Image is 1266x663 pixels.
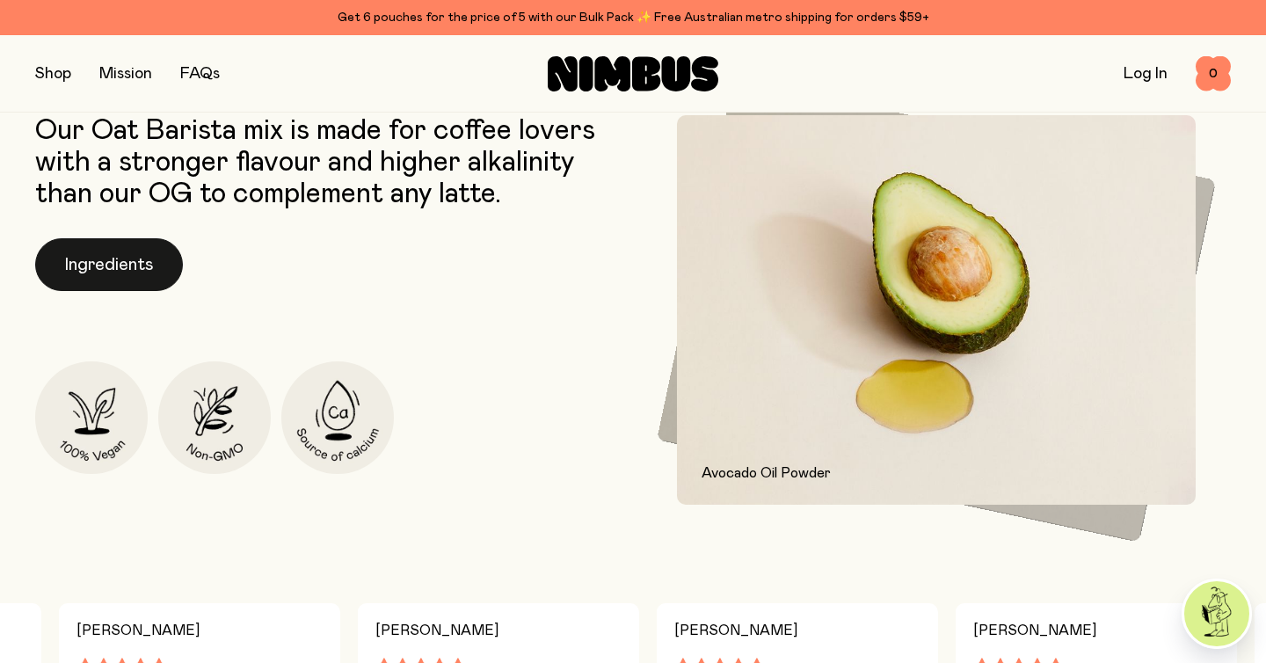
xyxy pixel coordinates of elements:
h4: [PERSON_NAME] [375,617,622,644]
p: Avocado Oil Powder [702,463,1171,484]
a: FAQs [180,66,220,82]
div: Get 6 pouches for the price of 5 with our Bulk Pack ✨ Free Australian metro shipping for orders $59+ [35,7,1231,28]
img: Avocado and avocado oil [677,115,1196,505]
a: Log In [1124,66,1168,82]
h4: [PERSON_NAME] [76,617,323,644]
p: Our Oat Barista mix is made for coffee lovers with a stronger flavour and higher alkalinity than ... [35,115,624,210]
a: Mission [99,66,152,82]
h4: [PERSON_NAME] [674,617,920,644]
h4: [PERSON_NAME] [973,617,1219,644]
button: 0 [1196,56,1231,91]
img: agent [1184,581,1249,646]
button: Ingredients [35,238,183,291]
